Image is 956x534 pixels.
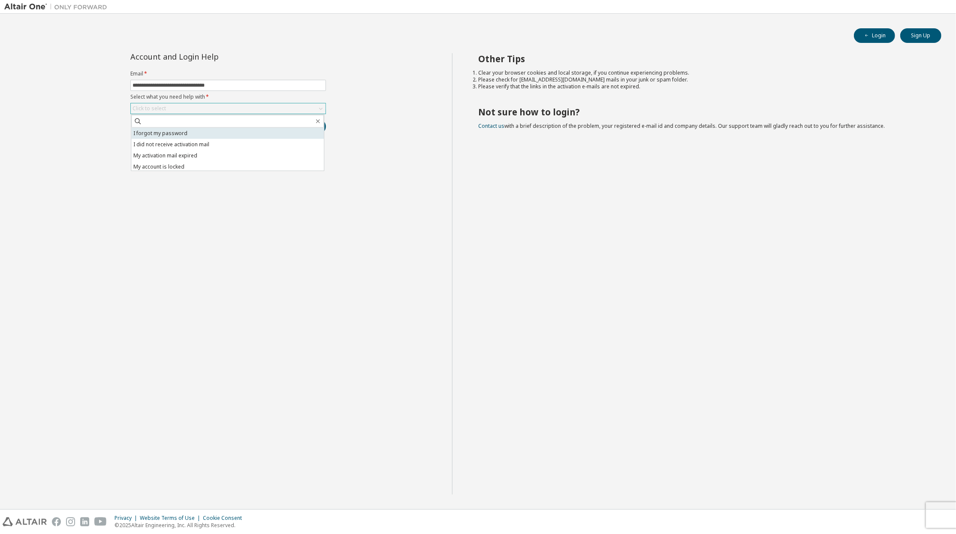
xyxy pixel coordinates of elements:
[478,122,504,130] a: Contact us
[115,522,247,529] p: © 2025 Altair Engineering, Inc. All Rights Reserved.
[130,94,326,100] label: Select what you need help with
[140,515,203,522] div: Website Terms of Use
[94,517,107,526] img: youtube.svg
[478,76,926,83] li: Please check for [EMAIL_ADDRESS][DOMAIN_NAME] mails in your junk or spam folder.
[854,28,895,43] button: Login
[80,517,89,526] img: linkedin.svg
[133,105,166,112] div: Click to select
[203,515,247,522] div: Cookie Consent
[130,53,287,60] div: Account and Login Help
[4,3,112,11] img: Altair One
[478,83,926,90] li: Please verify that the links in the activation e-mails are not expired.
[478,69,926,76] li: Clear your browser cookies and local storage, if you continue experiencing problems.
[131,128,324,139] li: I forgot my password
[478,106,926,118] h2: Not sure how to login?
[900,28,941,43] button: Sign Up
[115,515,140,522] div: Privacy
[478,122,885,130] span: with a brief description of the problem, your registered e-mail id and company details. Our suppo...
[52,517,61,526] img: facebook.svg
[478,53,926,64] h2: Other Tips
[66,517,75,526] img: instagram.svg
[3,517,47,526] img: altair_logo.svg
[130,70,326,77] label: Email
[131,103,326,114] div: Click to select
